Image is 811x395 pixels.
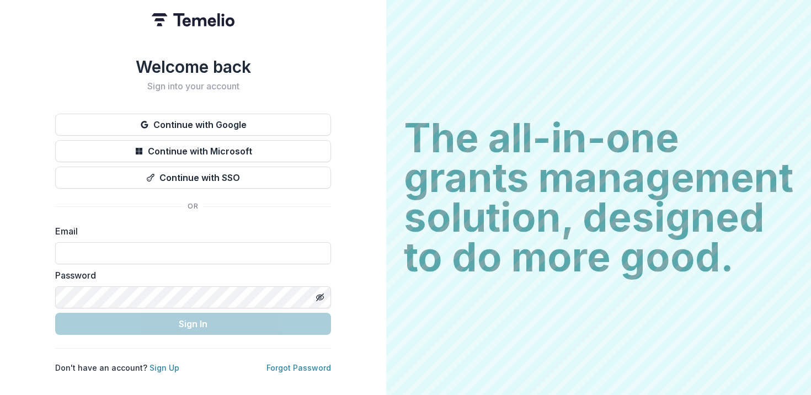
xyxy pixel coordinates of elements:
[55,167,331,189] button: Continue with SSO
[55,362,179,373] p: Don't have an account?
[311,289,329,306] button: Toggle password visibility
[55,57,331,77] h1: Welcome back
[55,269,324,282] label: Password
[55,114,331,136] button: Continue with Google
[55,140,331,162] button: Continue with Microsoft
[150,363,179,372] a: Sign Up
[152,13,234,26] img: Temelio
[266,363,331,372] a: Forgot Password
[55,81,331,92] h2: Sign into your account
[55,313,331,335] button: Sign In
[55,225,324,238] label: Email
